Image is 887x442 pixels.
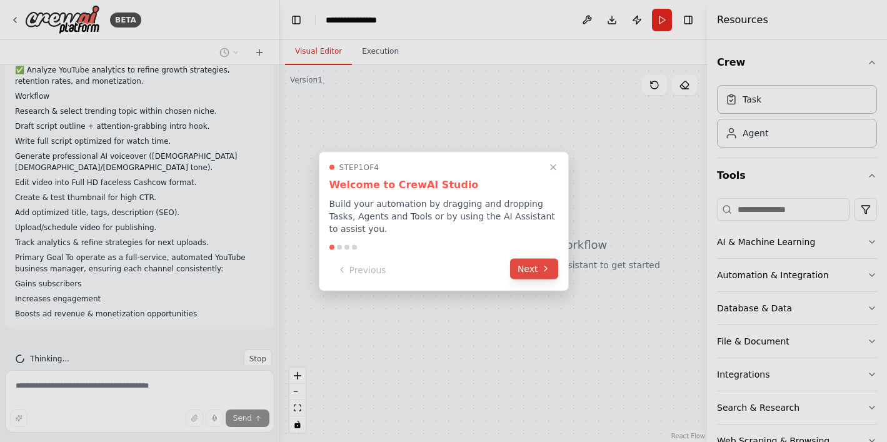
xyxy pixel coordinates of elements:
[339,162,379,172] span: Step 1 of 4
[329,259,394,280] button: Previous
[329,177,558,192] h3: Welcome to CrewAI Studio
[329,197,558,234] p: Build your automation by dragging and dropping Tasks, Agents and Tools or by using the AI Assista...
[546,159,561,174] button: Close walkthrough
[288,11,305,29] button: Hide left sidebar
[510,258,558,279] button: Next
